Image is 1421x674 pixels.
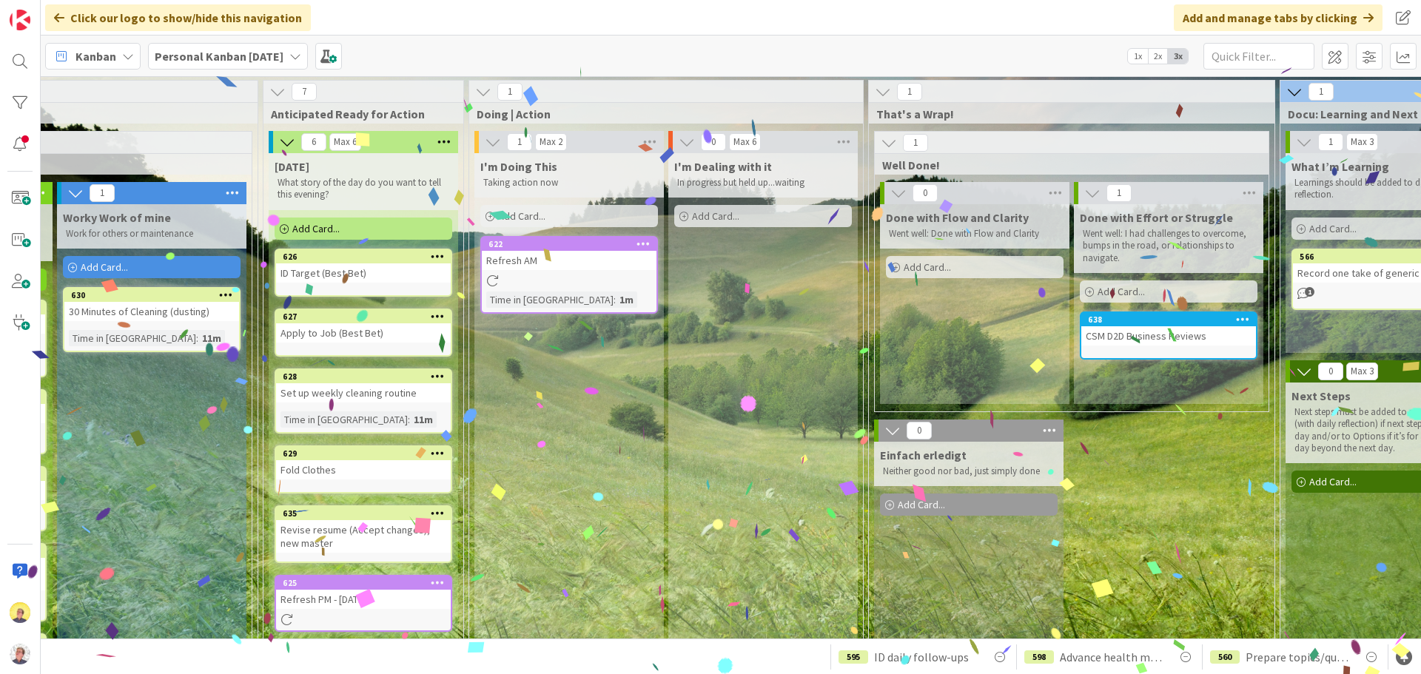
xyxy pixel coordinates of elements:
img: avatar [10,644,30,664]
span: Worky Work of mine [63,210,171,225]
div: CSM D2D Business Reviews [1081,326,1256,346]
div: 625 [283,578,451,588]
div: 626ID Target (Best Bet) [276,250,451,283]
div: 30 Minutes of Cleaning (dusting) [64,302,239,321]
p: Went well: I had challenges to overcome, bumps in the road, or relationships to navigate. [1083,228,1254,264]
span: Add Card... [1309,475,1357,488]
p: Taking action now [483,177,655,189]
div: Apply to Job (Best Bet) [276,323,451,343]
span: 7 [292,83,317,101]
span: 1 [903,134,928,152]
span: What I’m Learning [1291,159,1389,174]
div: 635 [276,507,451,520]
span: 0 [701,133,726,151]
span: Add Card... [1309,222,1357,235]
span: I'm Doing This [480,159,557,174]
span: Einfach erledigt [880,448,967,462]
span: 1x [1128,49,1148,64]
span: : [196,330,198,346]
span: 1 [1318,133,1343,151]
span: I'm Dealing with it [674,159,772,174]
p: In progress but held up...waiting [677,177,849,189]
div: 628 [276,370,451,383]
div: 627Apply to Job (Best Bet) [276,310,451,343]
div: 625Refresh PM - [DATE] [276,576,451,609]
div: 11m [198,330,225,346]
div: 629 [276,447,451,460]
span: : [614,291,616,308]
div: 635Revise resume (Accept changes); new master [276,507,451,553]
span: Kanban [75,47,116,65]
div: 1m [616,291,637,308]
div: Max 3 [1351,368,1374,375]
span: Add Card... [898,498,945,511]
p: Went well: Done with Flow and Clarity [889,228,1061,240]
div: Refresh PM - [DATE] [276,590,451,609]
div: 625 [276,576,451,590]
p: Work for others or maintenance [66,228,238,240]
span: Done with Effort or Struggle [1080,210,1233,225]
span: 1 [507,133,532,151]
span: 6 [301,133,326,151]
span: Well Done! [882,158,1250,172]
div: 63030 Minutes of Cleaning (dusting) [64,289,239,321]
span: 0 [1318,363,1343,380]
span: Advance health metrics module in CSM D2D [1060,648,1165,666]
div: 11m [410,411,437,428]
div: Refresh AM [482,251,656,270]
span: Anticipated Ready for Action [271,107,445,121]
span: 1 [1106,184,1132,202]
p: What story of the day do you want to tell this evening? [278,177,449,201]
span: Today [275,159,309,174]
div: 635 [283,508,451,519]
span: Add Card... [81,260,128,274]
div: 628 [283,371,451,382]
div: 630 [71,290,239,300]
span: 1 [497,83,523,101]
span: 0 [907,422,932,439]
div: Time in [GEOGRAPHIC_DATA] [69,330,196,346]
span: 1 [90,184,115,202]
div: Revise resume (Accept changes); new master [276,520,451,553]
div: 628Set up weekly cleaning routine [276,370,451,402]
span: 1 [1305,287,1314,297]
div: 626 [276,250,451,263]
b: Personal Kanban [DATE] [155,49,283,64]
input: Quick Filter... [1203,43,1314,70]
span: Prepare topics/questions for for info interview call with [PERSON_NAME] at CultureAmp [1246,648,1351,666]
div: 629 [283,448,451,459]
div: 595 [839,650,868,664]
span: Add Card... [904,260,951,274]
div: 627 [283,311,451,322]
div: 630 [64,289,239,302]
span: 1 [897,83,922,101]
span: Done with Flow and Clarity [886,210,1029,225]
span: 1 [1309,83,1334,101]
p: Neither good nor bad, just simply done [883,465,1055,477]
div: 629Fold Clothes [276,447,451,479]
div: Set up weekly cleaning routine [276,383,451,402]
span: Add Card... [1098,285,1145,298]
div: Max 6 [733,138,756,146]
div: 638 [1081,313,1256,326]
div: Click our logo to show/hide this navigation [45,4,311,31]
span: 0 [913,184,938,202]
div: 638 [1088,314,1256,325]
div: 598 [1024,650,1054,664]
img: Visit kanbanzone.com [10,10,30,30]
div: 622Refresh AM [482,237,656,270]
img: JW [10,602,30,623]
div: Time in [GEOGRAPHIC_DATA] [280,411,408,428]
span: 2x [1148,49,1168,64]
div: Fold Clothes [276,460,451,479]
div: 627 [276,310,451,323]
div: Max 3 [1351,138,1374,146]
span: Add Card... [498,209,545,223]
span: Next Steps [1291,388,1351,403]
span: Doing | Action [477,107,844,121]
span: ID daily follow-ups [874,648,969,666]
span: Add Card... [292,222,340,235]
div: ID Target (Best Bet) [276,263,451,283]
div: 622 [488,239,656,249]
div: Max 2 [540,138,562,146]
